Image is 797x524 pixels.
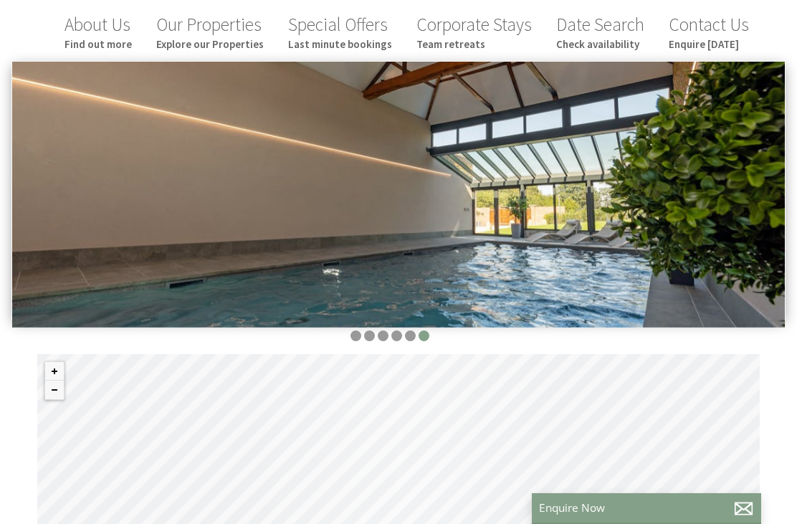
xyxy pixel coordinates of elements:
[45,362,64,381] button: Zoom in
[45,381,64,399] button: Zoom out
[288,13,392,51] a: Special OffersLast minute bookings
[669,13,749,51] a: Contact UsEnquire [DATE]
[156,13,264,51] a: Our PropertiesExplore our Properties
[65,13,132,51] a: About UsFind out more
[556,13,644,51] a: Date SearchCheck availability
[65,37,132,51] small: Find out more
[556,37,644,51] small: Check availability
[669,37,749,51] small: Enquire [DATE]
[539,500,754,515] p: Enquire Now
[416,13,532,51] a: Corporate StaysTeam retreats
[288,37,392,51] small: Last minute bookings
[156,37,264,51] small: Explore our Properties
[416,37,532,51] small: Team retreats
